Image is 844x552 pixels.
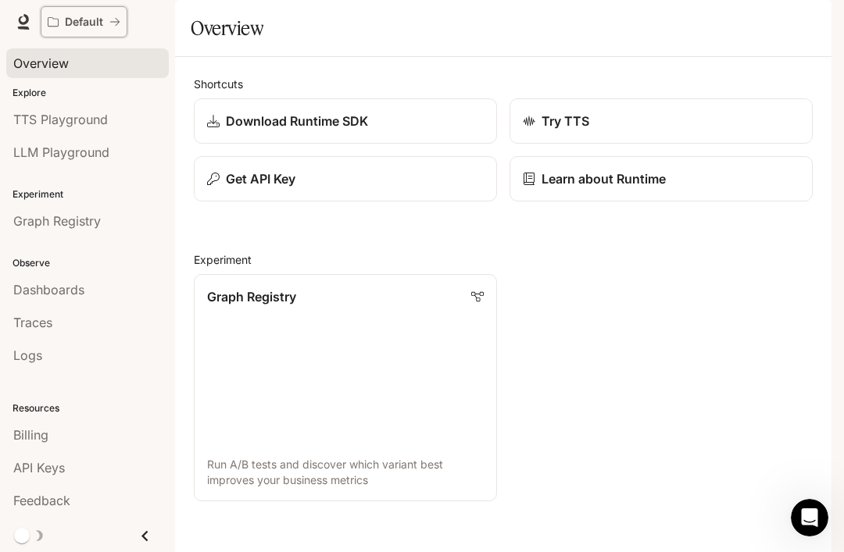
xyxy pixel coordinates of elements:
p: Graph Registry [207,287,296,306]
a: Try TTS [510,98,813,144]
p: Get API Key [226,169,295,188]
h2: Shortcuts [194,76,813,92]
iframe: Intercom live chat [791,499,828,536]
a: Graph RegistryRun A/B tests and discover which variant best improves your business metrics [194,274,497,501]
p: Try TTS [542,112,589,130]
p: Default [65,16,103,29]
h1: Overview [191,12,263,44]
a: Download Runtime SDK [194,98,497,144]
h2: Experiment [194,251,813,268]
p: Download Runtime SDK [226,112,368,130]
a: Learn about Runtime [510,156,813,201]
button: Get API Key [194,156,497,201]
button: All workspaces [41,6,127,37]
p: Run A/B tests and discover which variant best improves your business metrics [207,457,484,488]
p: Learn about Runtime [542,169,666,188]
